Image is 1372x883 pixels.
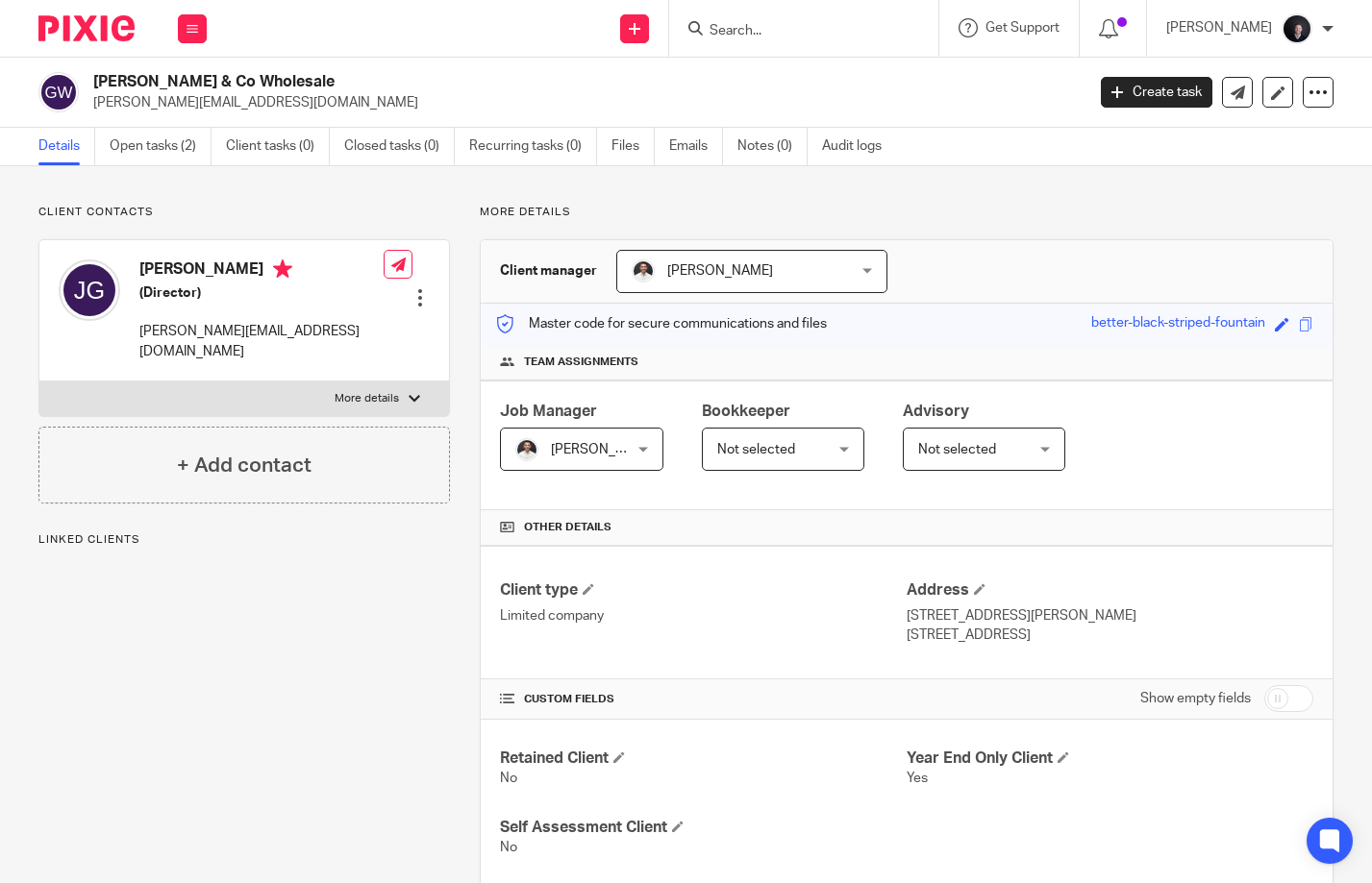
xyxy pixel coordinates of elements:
[38,532,450,548] p: Linked clients
[110,128,212,165] a: Open tasks (2)
[669,128,723,165] a: Emails
[38,15,135,41] img: Pixie
[903,404,969,419] span: Advisory
[1140,689,1251,708] label: Show empty fields
[495,314,827,333] p: Master code for secure communications and files
[273,259,292,279] i: Primary
[38,205,450,220] p: Client contacts
[708,23,881,40] input: Search
[1091,313,1265,335] div: better-black-striped-fountain
[822,128,896,165] a: Audit logs
[500,404,597,419] span: Job Manager
[226,128,330,165] a: Client tasks (0)
[500,818,907,838] h4: Self Assessment Client
[1282,13,1312,44] img: 455A2509.jpg
[93,72,876,92] h2: [PERSON_NAME] & Co Wholesale
[500,772,517,785] span: No
[500,692,907,707] h4: CUSTOM FIELDS
[500,580,907,601] h4: Client type
[907,606,1313,625] p: [STREET_ADDRESS][PERSON_NAME]
[551,443,657,456] span: [PERSON_NAME]
[611,128,655,165] a: Files
[632,259,655,282] img: dom%20slack.jpg
[524,520,611,535] span: Other details
[139,322,384,361] p: [PERSON_NAME][EMAIL_ADDRESS][DOMAIN_NAME]
[139,259,384,283] h4: [PERSON_NAME]
[667,264,773,278] span: [PERSON_NAME]
[1166,18,1272,37] p: [PERSON_NAME]
[500,261,597,281] h3: Client manager
[139,283,384,303] h5: (Director)
[1101,77,1212,108] a: Create task
[524,355,638,370] span: Team assignments
[480,205,1334,220] p: More details
[469,128,597,165] a: Recurring tasks (0)
[918,443,996,456] span: Not selected
[38,128,95,165] a: Details
[717,443,795,456] span: Not selected
[515,438,538,461] img: dom%20slack.jpg
[93,93,1072,112] p: [PERSON_NAME][EMAIL_ADDRESS][DOMAIN_NAME]
[500,748,907,769] h4: Retained Client
[907,580,1313,601] h4: Address
[500,606,907,625] p: Limited company
[59,259,120,321] img: svg%3E
[500,841,517,854] span: No
[907,748,1313,769] h4: Year End Only Client
[907,772,928,785] span: Yes
[177,451,312,480] h4: + Add contact
[985,21,1060,35] span: Get Support
[335,391,399,406] p: More details
[737,128,808,165] a: Notes (0)
[907,625,1313,645] p: [STREET_ADDRESS]
[344,128,455,165] a: Closed tasks (0)
[38,72,79,112] img: svg%3E
[702,404,790,419] span: Bookkeeper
